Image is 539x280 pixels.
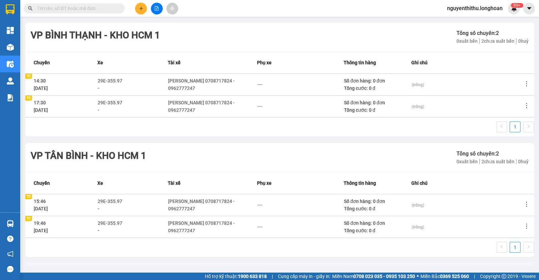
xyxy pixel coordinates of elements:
span: copyright [502,274,506,279]
span: file-add [154,6,159,11]
div: TC [25,194,32,199]
div: Số đơn hàng: 0 đơn [344,219,411,227]
div: Số đơn hàng: 0 đơn [344,198,411,205]
div: Tổng cước: 0 đ [344,84,411,92]
span: - [98,228,99,233]
div: --- [257,201,262,209]
span: 19:46 [34,220,46,226]
span: search [28,6,33,11]
span: 29E-355.97 [98,199,122,204]
div: [PERSON_NAME] 0708717824 - 0962777247 [168,77,251,92]
span: [DATE] [34,228,48,233]
div: [PERSON_NAME] 0708717824 - 0962777247 [168,198,251,212]
span: more [523,223,530,230]
div: Tổng số chuyến: 2 [456,149,529,158]
span: [DATE] [34,206,48,211]
span: more [523,80,530,87]
img: warehouse-icon [7,220,14,227]
span: 15:46 [34,199,46,204]
img: warehouse-icon [7,77,14,84]
span: more [523,102,530,109]
span: ⚪️ [417,275,419,278]
span: message [7,266,13,272]
span: Thông tin hàng [344,179,376,187]
img: icon-new-feature [511,5,517,11]
span: Cung cấp máy in - giấy in: [278,273,330,280]
button: plus [135,3,147,14]
span: 0 huỷ [516,38,529,44]
span: (trống) [412,82,424,87]
div: TC [25,96,32,101]
span: Ghi chú [411,179,427,187]
span: 29E-355.97 [98,220,122,226]
span: Thông tin hàng [344,59,376,66]
div: --- [257,81,262,88]
button: left [496,121,507,132]
span: left [500,124,504,128]
strong: 1900 633 818 [238,274,267,279]
img: dashboard-icon [7,27,14,34]
span: (trống) [412,225,424,230]
span: Miền Nam [332,273,415,280]
div: Tổng cước: 0 đ [344,205,411,212]
li: Next Page [523,121,534,132]
span: | [272,273,273,280]
span: aim [170,6,175,11]
div: VP Tân Bình - Kho HCM 1 [31,148,146,163]
div: VP Bình Thạnh - Kho HCM 1 [31,28,160,43]
span: 0 xuất bến [456,159,480,164]
img: solution-icon [7,94,14,101]
span: 17:30 [34,100,46,105]
div: [PERSON_NAME] 0708717824 - 0962777247 [168,99,251,114]
span: - [98,107,99,113]
strong: 0369 525 060 [440,274,469,279]
span: more [523,201,530,208]
button: aim [166,3,178,14]
span: - [98,206,99,211]
span: [DATE] [34,107,48,113]
a: 1 [510,122,520,132]
span: Chuyến [34,179,50,187]
li: Previous Page [496,242,507,253]
img: logo-vxr [6,4,14,14]
span: 14:30 [34,78,46,83]
span: right [527,124,531,128]
span: 0 xuất bến [456,38,480,44]
span: question-circle [7,236,13,242]
span: - [98,85,99,91]
span: Ghi chú [411,59,427,66]
span: nguyenthithu.longhoan [442,4,508,12]
span: (trống) [412,203,424,208]
input: Tìm tên, số ĐT hoặc mã đơn [37,5,117,12]
span: 29E-355.97 [98,100,122,105]
div: Tổng số chuyến: 2 [456,29,529,37]
span: left [500,245,504,249]
button: right [523,242,534,253]
li: Previous Page [496,121,507,132]
span: Xe [97,59,103,66]
img: warehouse-icon [7,61,14,68]
div: TC [25,74,32,79]
button: file-add [151,3,163,14]
strong: 0708 023 035 - 0935 103 250 [353,274,415,279]
span: Phụ xe [257,59,272,66]
span: 0 huỷ [516,159,529,164]
span: Phụ xe [257,179,272,187]
button: right [523,121,534,132]
span: (trống) [412,104,424,109]
span: 2 chưa xuất bến [480,159,516,164]
div: TC [25,216,32,221]
span: Tài xế [168,59,181,66]
span: Hỗ trợ kỹ thuật: [205,273,267,280]
div: Tổng cước: 0 đ [344,227,411,234]
img: warehouse-icon [7,44,14,51]
div: Tổng cước: 0 đ [344,106,411,114]
span: right [527,245,531,249]
a: 1 [510,242,520,252]
button: left [496,242,507,253]
div: --- [257,223,262,231]
span: Tài xế [168,179,181,187]
span: caret-down [526,5,532,11]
